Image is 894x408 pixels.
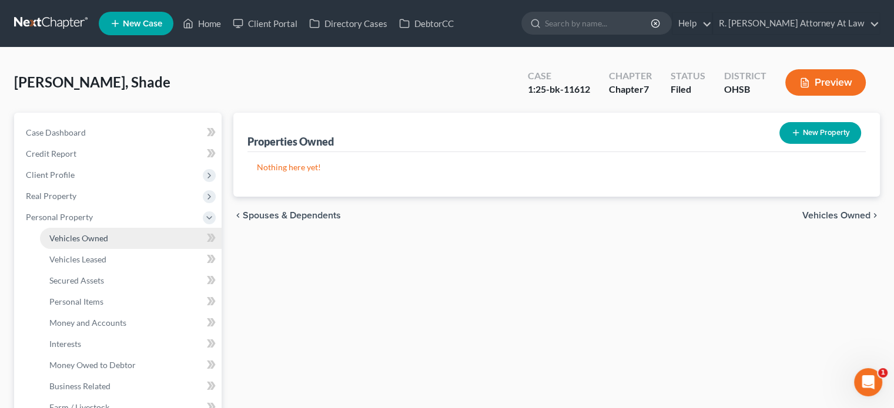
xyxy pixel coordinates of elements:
span: Interests [49,339,81,349]
span: Spouses & Dependents [243,211,341,220]
a: Directory Cases [303,13,393,34]
span: 1 [878,368,888,377]
button: Vehicles Owned chevron_right [802,211,880,220]
div: Chapter [609,83,652,96]
span: Real Property [26,191,76,201]
a: DebtorCC [393,13,460,34]
a: Money and Accounts [40,312,222,333]
div: OHSB [724,83,766,96]
a: Help [672,13,712,34]
div: District [724,69,766,83]
span: Client Profile [26,170,75,180]
iframe: Intercom live chat [854,368,882,396]
div: Properties Owned [247,134,334,149]
span: 7 [644,83,649,95]
a: Interests [40,333,222,355]
i: chevron_right [870,211,880,220]
a: Money Owed to Debtor [40,355,222,376]
span: Vehicles Leased [49,254,106,264]
a: Business Related [40,376,222,397]
span: Case Dashboard [26,127,86,137]
p: Nothing here yet! [257,161,856,173]
div: Status [671,69,705,83]
a: Credit Report [16,143,222,164]
a: Client Portal [227,13,303,34]
span: Business Related [49,381,111,391]
span: Money and Accounts [49,318,126,328]
span: Personal Items [49,296,103,306]
a: Personal Items [40,291,222,312]
span: Credit Report [26,149,76,159]
span: Money Owed to Debtor [49,360,136,370]
div: Chapter [609,69,652,83]
button: New Property [779,122,861,144]
input: Search by name... [545,12,652,34]
a: Secured Assets [40,270,222,291]
span: Personal Property [26,212,93,222]
a: R. [PERSON_NAME] Attorney At Law [713,13,879,34]
span: Vehicles Owned [802,211,870,220]
a: Vehicles Owned [40,228,222,249]
span: [PERSON_NAME], Shade [14,73,170,90]
button: Preview [785,69,866,96]
a: Home [177,13,227,34]
a: Vehicles Leased [40,249,222,270]
div: 1:25-bk-11612 [528,83,590,96]
a: Case Dashboard [16,122,222,143]
span: Vehicles Owned [49,233,108,243]
div: Case [528,69,590,83]
i: chevron_left [233,211,243,220]
div: Filed [671,83,705,96]
button: chevron_left Spouses & Dependents [233,211,341,220]
span: New Case [123,19,162,28]
span: Secured Assets [49,275,104,285]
